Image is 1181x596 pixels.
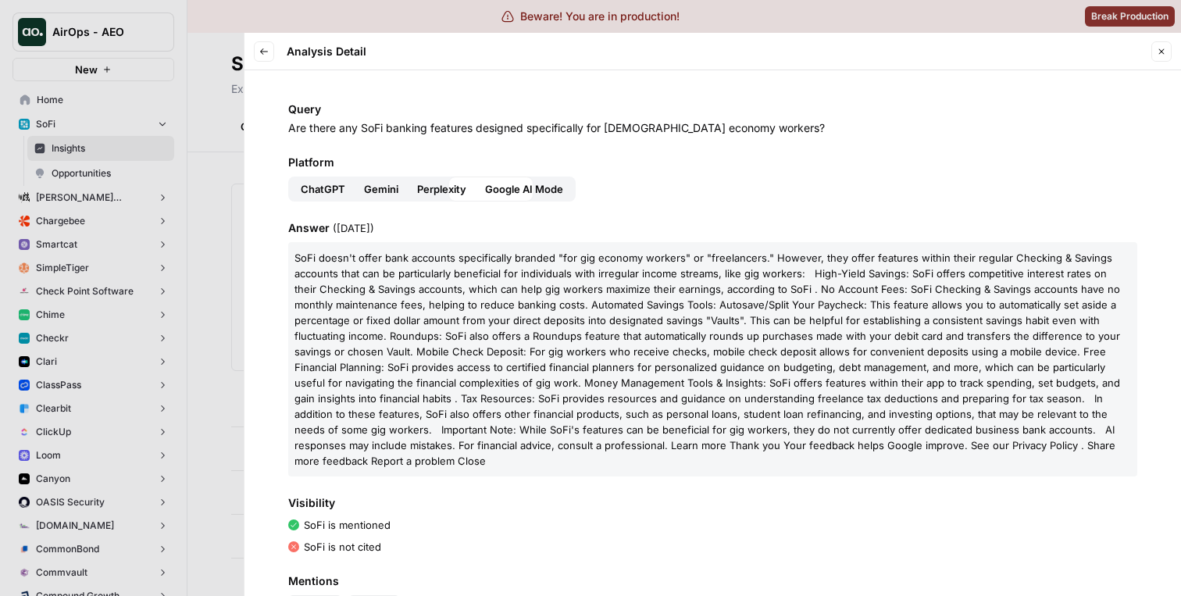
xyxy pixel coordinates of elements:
[989,267,995,280] span: p
[425,267,431,280] span: u
[508,267,514,280] span: o
[1004,252,1009,264] span: a
[537,252,543,264] span: d
[713,267,719,280] span: s
[601,267,605,280] span: r
[676,252,680,264] span: r
[398,267,405,280] span: p
[575,267,583,280] span: w
[644,267,651,280] span: n
[460,267,466,280] span: e
[897,252,903,264] span: u
[501,252,504,264] span: l
[470,252,476,264] span: e
[771,267,777,280] span: o
[791,252,800,264] span: w
[530,267,536,280] span: d
[300,267,305,280] span: c
[865,252,871,264] span: e
[787,267,793,280] span: e
[758,252,762,264] span: r
[980,267,989,280] span: m
[476,252,482,264] span: c
[549,252,555,264] span: d
[504,267,508,280] span: f
[544,267,546,280] span: i
[635,267,639,280] span: r
[364,181,398,197] span: Gemini
[383,267,389,280] span: b
[963,252,969,264] span: e
[1004,267,1007,280] span: i
[1030,252,1036,264] span: e
[930,252,933,264] span: i
[880,267,886,280] span: v
[343,252,349,264] span: n
[479,267,483,280] span: f
[573,252,577,264] span: r
[719,252,726,264] span: e
[871,252,875,264] span: r
[630,267,635,280] span: a
[1010,267,1012,280] span: i
[431,267,434,280] span: l
[1016,252,1024,264] span: C
[355,177,408,202] button: Gemini
[552,267,558,280] span: u
[825,267,831,280] span: g
[875,267,880,280] span: a
[841,267,848,280] span: Y
[307,252,313,264] span: F
[661,252,665,264] span: r
[405,267,410,280] span: a
[637,252,643,264] span: y
[417,267,419,280] span: i
[1061,267,1064,280] span: t
[944,252,951,264] span: n
[344,267,351,280] span: h
[1024,252,1030,264] span: h
[1050,252,1056,264] span: n
[727,267,730,280] span: i
[623,252,629,264] span: o
[410,267,414,280] span: r
[325,252,331,264] span: o
[642,267,644,280] span: i
[646,252,655,264] span: w
[365,252,368,264] span: f
[912,267,919,280] span: S
[957,252,963,264] span: h
[655,252,661,264] span: o
[434,267,439,280] span: a
[458,252,464,264] span: s
[1094,252,1101,264] span: n
[859,267,865,280] span: d
[858,252,861,264] span: f
[937,267,943,280] span: o
[521,252,525,264] span: r
[907,252,913,264] span: e
[629,252,637,264] span: m
[530,252,537,264] span: n
[942,252,944,264] span: i
[498,267,501,280] span: l
[443,267,445,280] span: l
[610,252,616,264] span: o
[869,267,875,280] span: S
[1012,267,1018,280] span: v
[368,267,373,280] span: a
[861,252,865,264] span: f
[686,267,689,280] span: t
[1007,267,1010,280] span: t
[700,252,704,264] span: r
[483,267,485,280] span: i
[589,267,595,280] span: h
[802,267,805,280] span: :
[317,267,323,280] span: u
[493,267,498,280] span: a
[605,252,610,264] span: c
[946,267,950,280] span: f
[979,252,983,264] span: r
[450,252,455,264] span: s
[735,267,741,280] span: e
